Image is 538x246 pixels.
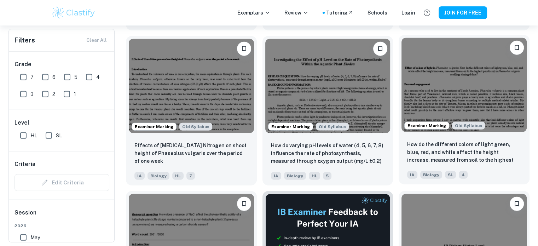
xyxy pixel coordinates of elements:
h6: Session [15,208,109,223]
span: 6 [52,73,56,81]
div: Starting from the May 2025 session, the Biology IA requirements have changed. It's OK to refer to... [452,122,485,130]
p: Effects of Urea Nitrogen on shoot height of Phaseolus vulgaris over the period of one week [134,142,248,165]
h6: Level [15,119,109,127]
span: Old Syllabus [316,123,349,131]
span: IA [134,172,145,180]
p: How do varying pH levels of water (4, 5, 6, 7, 8) influence the rate of photosynthesis, measured ... [271,142,385,166]
a: Tutoring [326,9,353,17]
span: 4 [459,171,468,179]
span: 2026 [15,223,109,229]
a: Examiner MarkingStarting from the May 2025 session, the Biology IA requirements have changed. It'... [399,36,530,185]
span: 4 [96,73,100,81]
span: 7 [186,172,195,180]
button: Help and Feedback [421,7,433,19]
div: Criteria filters are unavailable when searching by topic [15,174,109,191]
img: Biology IA example thumbnail: How do varying pH levels of water (4, 5, [265,39,391,133]
button: Please log in to bookmark exemplars [237,197,251,211]
span: Examiner Marking [405,122,449,129]
a: Login [401,9,415,17]
div: Starting from the May 2025 session, the Biology IA requirements have changed. It's OK to refer to... [179,123,212,131]
p: How do the different colors of light green, blue, red, and white affect the height increase, meas... [407,141,521,165]
img: Biology IA example thumbnail: How do the different colors of light gre [401,38,527,132]
span: 7 [30,73,34,81]
span: Biology [420,171,442,179]
a: Examiner MarkingStarting from the May 2025 session, the Biology IA requirements have changed. It'... [262,36,393,185]
a: Examiner MarkingStarting from the May 2025 session, the Biology IA requirements have changed. It'... [126,36,257,185]
img: Clastify logo [51,6,96,20]
img: Biology IA example thumbnail: Effects of Urea Nitrogen on shoot height [129,39,254,133]
div: Starting from the May 2025 session, the Biology IA requirements have changed. It's OK to refer to... [316,123,349,131]
span: Old Syllabus [179,123,212,131]
h6: Grade [15,60,109,69]
span: SL [445,171,456,179]
p: Exemplars [237,9,270,17]
span: IA [407,171,417,179]
span: Biology [147,172,169,180]
span: Examiner Marking [132,124,176,130]
h6: Filters [15,35,35,45]
span: Examiner Marking [268,124,313,130]
span: HL [30,132,37,139]
span: Biology [284,172,306,180]
button: Please log in to bookmark exemplars [510,41,524,55]
span: Old Syllabus [452,122,485,130]
span: 2 [52,90,55,98]
span: HL [172,172,184,180]
p: Review [284,9,308,17]
span: 5 [323,172,331,180]
button: JOIN FOR FREE [439,6,487,19]
span: May [30,234,40,241]
a: Schools [368,9,387,17]
button: Please log in to bookmark exemplars [510,197,524,211]
h6: Criteria [15,160,35,168]
span: 5 [74,73,77,81]
button: Please log in to bookmark exemplars [237,42,251,56]
span: IA [271,172,281,180]
span: 3 [30,90,34,98]
button: Please log in to bookmark exemplars [373,42,387,56]
span: 1 [74,90,76,98]
span: HL [309,172,320,180]
span: SL [56,132,62,139]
